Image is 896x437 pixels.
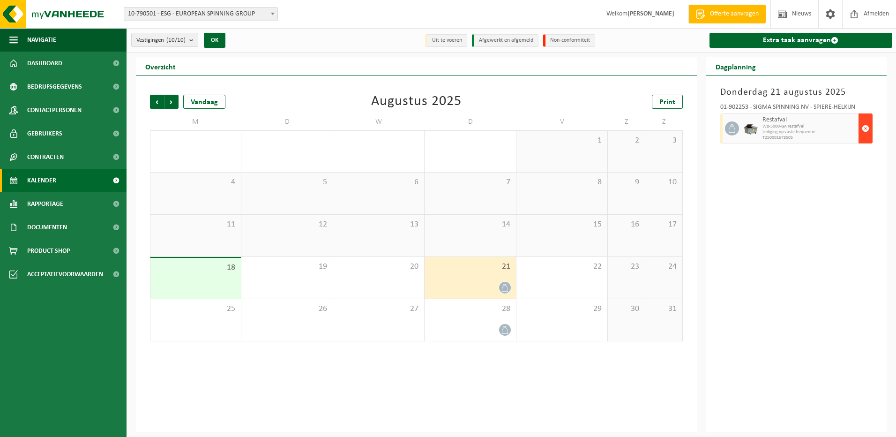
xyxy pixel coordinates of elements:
span: Bedrijfsgegevens [27,75,82,98]
h2: Dagplanning [706,57,765,75]
button: Vestigingen(10/10) [131,33,198,47]
span: 28 [429,304,511,314]
span: 21 [429,262,511,272]
span: Volgende [164,95,179,109]
span: 20 [338,262,419,272]
span: 10 [650,177,678,188]
span: 29 [521,304,603,314]
span: 17 [650,219,678,230]
td: W [333,113,425,130]
h3: Donderdag 21 augustus 2025 [720,85,873,99]
span: 14 [429,219,511,230]
span: 5 [246,177,328,188]
span: Gebruikers [27,122,62,145]
span: 15 [521,219,603,230]
span: Documenten [27,216,67,239]
span: 31 [650,304,678,314]
td: D [241,113,333,130]
span: 27 [338,304,419,314]
span: 12 [246,219,328,230]
td: D [425,113,516,130]
span: 26 [246,304,328,314]
span: 4 [155,177,236,188]
td: V [516,113,608,130]
div: Augustus 2025 [371,95,462,109]
li: Uit te voeren [425,34,467,47]
button: OK [204,33,225,48]
span: 24 [650,262,678,272]
strong: [PERSON_NAME] [627,10,674,17]
span: Offerte aanvragen [708,9,761,19]
span: 8 [521,177,603,188]
span: T250001678505 [762,135,857,141]
span: 6 [338,177,419,188]
span: 2 [612,136,640,146]
span: 30 [612,304,640,314]
count: (10/10) [166,37,186,43]
span: Rapportage [27,192,63,216]
span: Contactpersonen [27,98,82,122]
td: M [150,113,241,130]
span: 23 [612,262,640,272]
td: Z [645,113,683,130]
span: Print [659,98,675,106]
div: 01-902253 - SIGMA SPINNING NV - SPIERE-HELKIJN [720,104,873,113]
span: 11 [155,219,236,230]
span: 25 [155,304,236,314]
span: Vestigingen [136,33,186,47]
span: Product Shop [27,239,70,263]
span: 18 [155,263,236,273]
span: 1 [521,136,603,146]
a: Offerte aanvragen [688,5,766,23]
div: Vandaag [183,95,225,109]
span: Restafval [762,116,857,124]
span: 10-790501 - ESG - EUROPEAN SPINNING GROUP [124,8,277,21]
span: Dashboard [27,52,62,75]
li: Afgewerkt en afgemeld [472,34,538,47]
span: 13 [338,219,419,230]
li: Non-conformiteit [543,34,595,47]
span: 7 [429,177,511,188]
span: 9 [612,177,640,188]
h2: Overzicht [136,57,185,75]
span: 3 [650,136,678,146]
span: Kalender [27,169,56,192]
td: Z [608,113,645,130]
span: 16 [612,219,640,230]
span: Acceptatievoorwaarden [27,263,103,286]
a: Extra taak aanvragen [709,33,893,48]
span: Contracten [27,145,64,169]
span: WB-5000-GA restafval [762,124,857,129]
span: Lediging op vaste frequentie [762,129,857,135]
img: WB-5000-GAL-GY-01 [744,121,758,136]
span: 19 [246,262,328,272]
a: Print [652,95,683,109]
span: 22 [521,262,603,272]
span: 10-790501 - ESG - EUROPEAN SPINNING GROUP [124,7,278,21]
span: Vorige [150,95,164,109]
span: Navigatie [27,28,56,52]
